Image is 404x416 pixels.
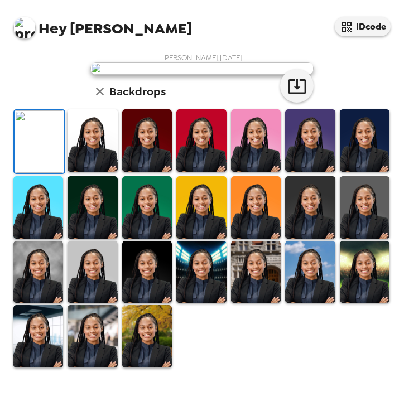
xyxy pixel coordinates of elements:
[109,83,166,100] h6: Backdrops
[15,110,64,173] img: Original
[39,18,66,38] span: Hey
[335,17,391,36] button: IDcode
[90,62,314,75] img: user
[162,53,242,62] span: [PERSON_NAME] , [DATE]
[13,11,192,36] span: [PERSON_NAME]
[13,17,36,39] img: profile pic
